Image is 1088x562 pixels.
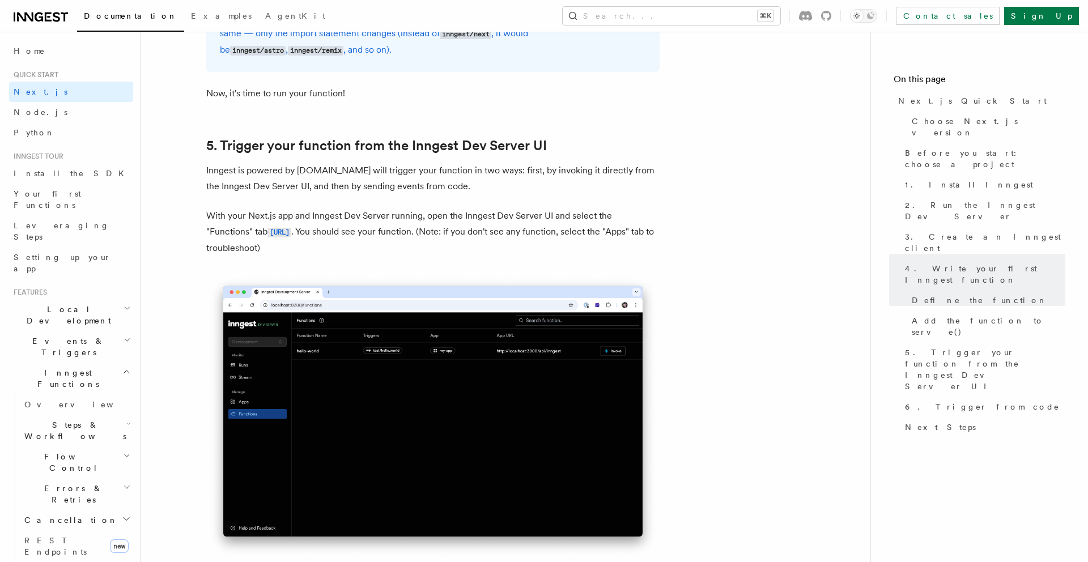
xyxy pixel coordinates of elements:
[267,226,291,237] a: [URL]
[265,11,325,20] span: AgentKit
[9,299,133,331] button: Local Development
[206,163,660,194] p: Inngest is powered by [DOMAIN_NAME] will trigger your function in two ways: first, by invoking it...
[905,421,976,433] span: Next Steps
[907,310,1065,342] a: Add the function to serve()
[14,128,55,137] span: Python
[20,478,133,510] button: Errors & Retries
[850,9,877,23] button: Toggle dark mode
[110,539,129,553] span: new
[20,446,133,478] button: Flow Control
[905,199,1065,222] span: 2. Run the Inngest Dev Server
[900,342,1065,397] a: 5. Trigger your function from the Inngest Dev Server UI
[9,184,133,215] a: Your first Functions
[912,315,1065,338] span: Add the function to serve()
[900,174,1065,195] a: 1. Install Inngest
[1004,7,1079,25] a: Sign Up
[206,208,660,256] p: With your Next.js app and Inngest Dev Server running, open the Inngest Dev Server UI and select t...
[14,169,131,178] span: Install the SDK
[894,91,1065,111] a: Next.js Quick Start
[267,228,291,237] code: [URL]
[905,231,1065,254] span: 3. Create an Inngest client
[9,367,122,390] span: Inngest Functions
[14,221,109,241] span: Leveraging Steps
[9,82,133,102] a: Next.js
[20,530,133,562] a: REST Endpointsnew
[912,295,1047,306] span: Define the function
[20,415,133,446] button: Steps & Workflows
[206,138,547,154] a: 5. Trigger your function from the Inngest Dev Server UI
[9,247,133,279] a: Setting up your app
[900,258,1065,290] a: 4. Write your first Inngest function
[20,451,123,474] span: Flow Control
[206,86,660,101] p: Now, it's time to run your function!
[9,122,133,143] a: Python
[14,189,81,210] span: Your first Functions
[900,227,1065,258] a: 3. Create an Inngest client
[24,400,141,409] span: Overview
[288,46,343,56] code: inngest/remix
[912,116,1065,138] span: Choose Next.js version
[84,11,177,20] span: Documentation
[9,335,124,358] span: Events & Triggers
[900,143,1065,174] a: Before you start: choose a project
[9,215,133,247] a: Leveraging Steps
[9,70,58,79] span: Quick start
[9,163,133,184] a: Install the SDK
[191,11,252,20] span: Examples
[20,419,126,442] span: Steps & Workflows
[20,394,133,415] a: Overview
[905,179,1033,190] span: 1. Install Inngest
[77,3,184,32] a: Documentation
[20,483,123,505] span: Errors & Retries
[9,152,63,161] span: Inngest tour
[9,363,133,394] button: Inngest Functions
[14,108,67,117] span: Node.js
[9,304,124,326] span: Local Development
[758,10,773,22] kbd: ⌘K
[9,41,133,61] a: Home
[905,263,1065,286] span: 4. Write your first Inngest function
[14,87,67,96] span: Next.js
[907,111,1065,143] a: Choose Next.js version
[184,3,258,31] a: Examples
[258,3,332,31] a: AgentKit
[896,7,1000,25] a: Contact sales
[9,331,133,363] button: Events & Triggers
[230,46,286,56] code: inngest/astro
[905,347,1065,392] span: 5. Trigger your function from the Inngest Dev Server UI
[9,102,133,122] a: Node.js
[20,514,118,526] span: Cancellation
[900,195,1065,227] a: 2. Run the Inngest Dev Server
[894,73,1065,91] h4: On this page
[206,274,660,559] img: Inngest Dev Server web interface's functions tab with functions listed
[440,29,491,39] code: inngest/next
[14,45,45,57] span: Home
[20,510,133,530] button: Cancellation
[905,401,1060,412] span: 6. Trigger from code
[220,9,646,58] p: 👉 Note that you can import for other frameworks and the rest of the code, in fact, remains the sa...
[905,147,1065,170] span: Before you start: choose a project
[907,290,1065,310] a: Define the function
[898,95,1047,107] span: Next.js Quick Start
[9,288,47,297] span: Features
[900,397,1065,417] a: 6. Trigger from code
[14,253,111,273] span: Setting up your app
[563,7,780,25] button: Search...⌘K
[24,536,87,556] span: REST Endpoints
[900,417,1065,437] a: Next Steps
